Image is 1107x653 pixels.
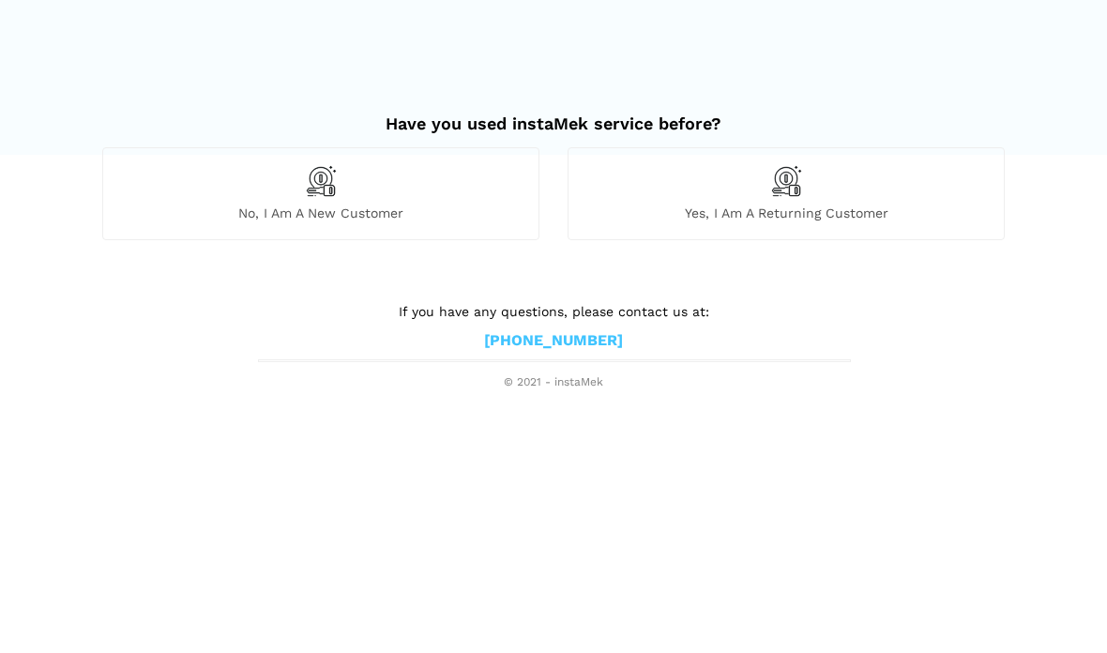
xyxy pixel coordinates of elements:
[258,375,849,390] span: © 2021 - instaMek
[569,205,1004,221] span: Yes, I am a returning customer
[103,205,538,221] span: No, I am a new customer
[258,301,849,322] p: If you have any questions, please contact us at:
[102,95,1005,134] h2: Have you used instaMek service before?
[484,331,623,351] a: [PHONE_NUMBER]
